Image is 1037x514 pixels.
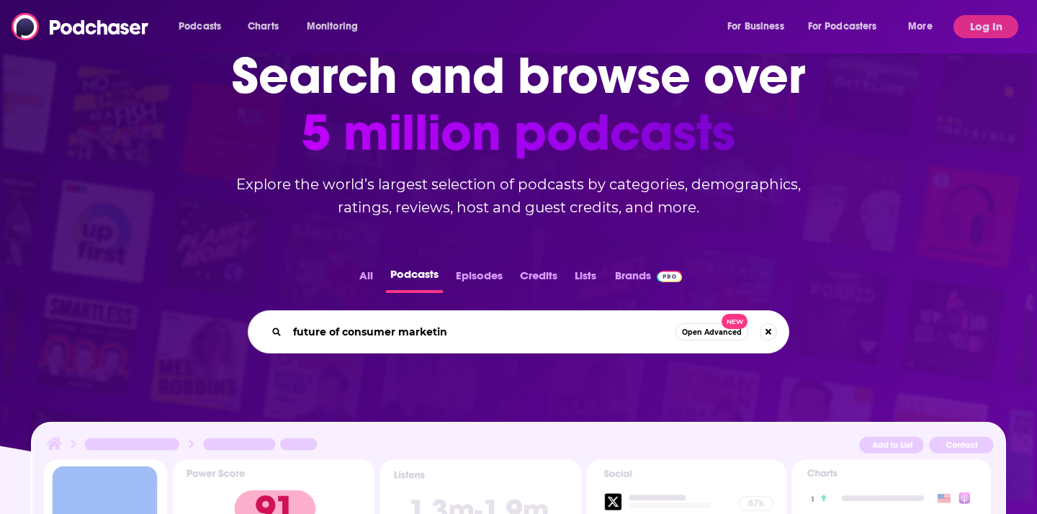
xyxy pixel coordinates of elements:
div: Search podcasts... [248,310,789,353]
span: New [722,314,748,329]
a: Charts [238,15,287,38]
span: For Business [727,17,784,37]
button: Podcasts [386,265,443,293]
a: BrandsPodchaser Pro [615,265,682,293]
button: open menu [799,15,898,38]
input: Search podcasts... [287,320,675,343]
span: Podcasts [179,17,221,37]
button: open menu [297,15,377,38]
button: Lists [570,265,601,293]
button: open menu [898,15,951,38]
span: Monitoring [307,17,358,37]
button: open menu [717,15,802,38]
span: For Podcasters [808,17,877,37]
img: Podchaser - Follow, Share and Rate Podcasts [12,13,150,40]
button: All [355,265,377,293]
button: Credits [516,265,562,293]
button: Episodes [452,265,507,293]
img: Podchaser Pro [657,271,682,282]
span: More [908,17,933,37]
button: Open AdvancedNew [675,323,748,341]
button: open menu [169,15,240,38]
span: Charts [248,17,279,37]
img: Podcast Insights Header [44,435,993,459]
span: Open Advanced [682,328,742,336]
button: Log In [953,15,1018,38]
